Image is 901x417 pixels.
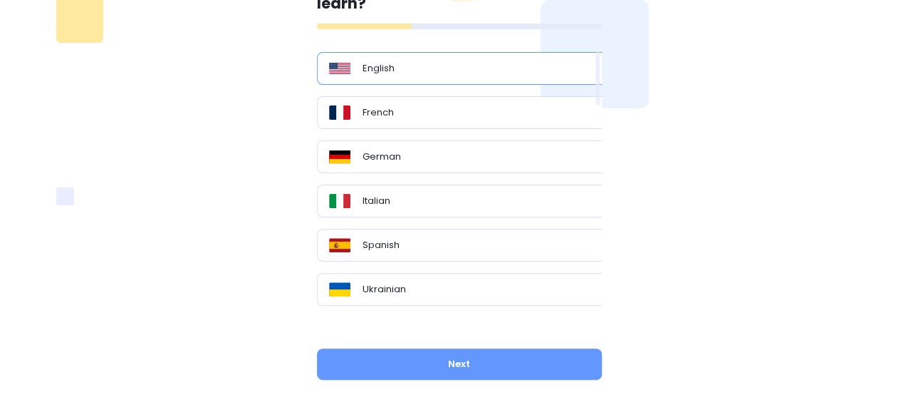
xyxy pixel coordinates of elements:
[329,105,350,120] img: Flag_of_France.svg
[317,323,613,340] p: Other languages
[363,105,394,120] p: French
[317,349,602,380] button: Next
[329,282,350,297] img: Flag_of_Ukraine.svg
[329,194,350,208] img: Flag_of_Italy.svg
[329,150,350,164] img: Flag_of_Germany.svg
[329,61,350,76] img: Flag_of_the_United_States.svg
[363,282,406,297] p: Ukrainian
[363,150,401,164] p: German
[363,61,395,76] p: English
[363,238,400,252] p: Spanish
[329,238,350,252] img: Flag_of_Spain.svg
[363,194,390,208] p: Italian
